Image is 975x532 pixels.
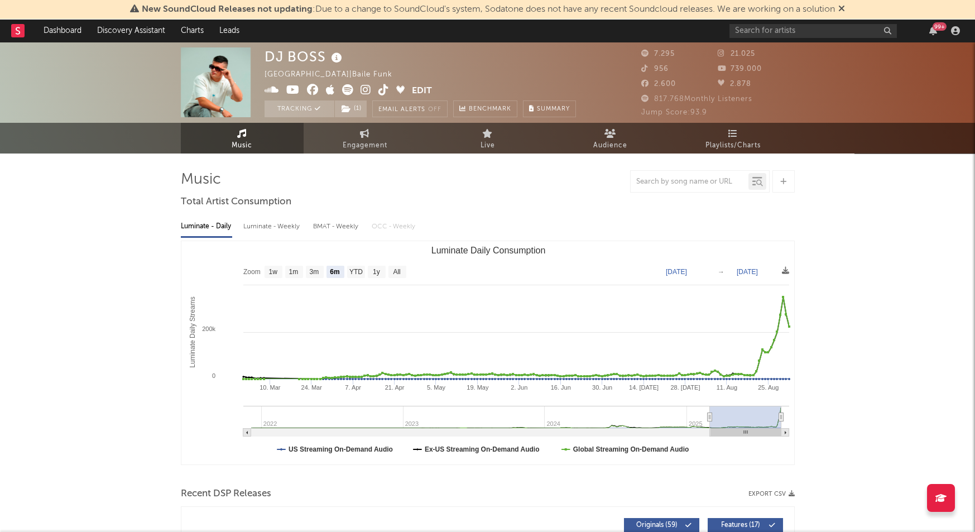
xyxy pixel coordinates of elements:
[537,106,570,112] span: Summary
[373,268,380,276] text: 1y
[304,123,426,154] a: Engagement
[343,139,387,152] span: Engagement
[412,84,432,98] button: Edit
[181,487,271,501] span: Recent DSP Releases
[212,20,247,42] a: Leads
[641,95,752,103] span: 817.768 Monthly Listeners
[181,195,291,209] span: Total Artist Consumption
[173,20,212,42] a: Charts
[212,372,215,379] text: 0
[334,100,367,117] span: ( 1 )
[426,123,549,154] a: Live
[716,384,737,391] text: 11. Aug
[933,22,947,31] div: 99 +
[838,5,845,14] span: Dismiss
[549,123,672,154] a: Audience
[718,268,724,276] text: →
[181,217,232,236] div: Luminate - Daily
[36,20,89,42] a: Dashboard
[289,268,298,276] text: 1m
[268,268,277,276] text: 1w
[335,100,367,117] button: (1)
[142,5,835,14] span: : Due to a change to SoundCloud's system, Sodatone does not have any recent Soundcloud releases. ...
[672,123,795,154] a: Playlists/Charts
[181,123,304,154] a: Music
[188,296,196,367] text: Luminate Daily Streams
[142,5,313,14] span: New SoundCloud Releases not updating
[349,268,362,276] text: YTD
[631,178,748,186] input: Search by song name or URL
[758,384,779,391] text: 25. Aug
[641,109,707,116] span: Jump Score: 93.9
[550,384,570,391] text: 16. Jun
[301,384,322,391] text: 24. Mar
[265,68,405,82] div: [GEOGRAPHIC_DATA] | Baile Funk
[729,24,897,38] input: Search for artists
[523,100,576,117] button: Summary
[260,384,281,391] text: 10. Mar
[426,384,445,391] text: 5. May
[573,445,689,453] text: Global Streaming On-Demand Audio
[330,268,339,276] text: 6m
[631,522,683,529] span: Originals ( 59 )
[345,384,361,391] text: 7. Apr
[641,50,675,57] span: 7.295
[481,139,495,152] span: Live
[718,80,751,88] span: 2.878
[243,268,261,276] text: Zoom
[393,268,400,276] text: All
[592,384,612,391] text: 30. Jun
[666,268,687,276] text: [DATE]
[670,384,700,391] text: 28. [DATE]
[467,384,489,391] text: 19. May
[202,325,215,332] text: 200k
[265,100,334,117] button: Tracking
[428,107,441,113] em: Off
[232,139,252,152] span: Music
[718,65,762,73] span: 739.000
[309,268,319,276] text: 3m
[748,491,795,497] button: Export CSV
[89,20,173,42] a: Discovery Assistant
[715,522,766,529] span: Features ( 17 )
[313,217,361,236] div: BMAT - Weekly
[431,246,545,255] text: Luminate Daily Consumption
[181,241,795,464] svg: Luminate Daily Consumption
[424,445,539,453] text: Ex-US Streaming On-Demand Audio
[469,103,511,116] span: Benchmark
[641,65,669,73] span: 956
[718,50,755,57] span: 21.025
[705,139,761,152] span: Playlists/Charts
[511,384,527,391] text: 2. Jun
[453,100,517,117] a: Benchmark
[289,445,393,453] text: US Streaming On-Demand Audio
[929,26,937,35] button: 99+
[593,139,627,152] span: Audience
[265,47,345,66] div: DJ BOSS
[385,384,404,391] text: 21. Apr
[737,268,758,276] text: [DATE]
[243,217,302,236] div: Luminate - Weekly
[629,384,659,391] text: 14. [DATE]
[372,100,448,117] button: Email AlertsOff
[641,80,676,88] span: 2.600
